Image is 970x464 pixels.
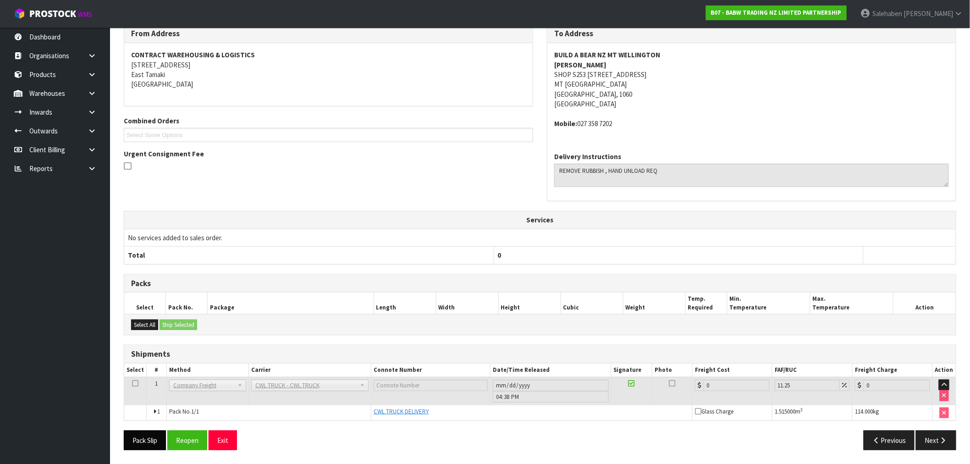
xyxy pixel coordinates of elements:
[131,320,158,331] button: Select All
[157,408,160,415] span: 1
[775,380,840,391] input: Freight Adjustment
[775,408,795,415] span: 1.515000
[124,293,166,314] th: Select
[124,247,494,264] th: Total
[131,279,949,288] h3: Packs
[374,293,436,314] th: Length
[554,119,949,128] address: 027 358 7202
[853,364,932,377] th: Freight Charge
[124,431,166,450] button: Pack Slip
[124,149,204,159] label: Urgent Consignment Fee
[207,293,374,314] th: Package
[166,364,248,377] th: Method
[772,405,853,420] td: m
[155,380,158,387] span: 1
[652,364,693,377] th: Photo
[932,364,956,377] th: Action
[554,50,949,109] address: SHOP S253 [STREET_ADDRESS] MT [GEOGRAPHIC_DATA] [GEOGRAPHIC_DATA], 1060 [GEOGRAPHIC_DATA]
[554,50,660,59] strong: BUILD A BEAR NZ MT WELLINGTON
[124,364,147,377] th: Select
[124,211,956,229] th: Services
[554,119,577,128] strong: mobile
[611,364,652,377] th: Signature
[209,431,237,450] button: Exit
[147,364,167,377] th: #
[498,293,561,314] th: Height
[853,405,932,420] td: kg
[124,229,956,246] td: No services added to sales order.
[872,9,902,18] span: Salehaben
[554,152,621,161] label: Delivery Instructions
[374,408,429,415] span: CWL TRUCK DELIVERY
[864,380,930,391] input: Freight Charge
[554,61,606,69] strong: [PERSON_NAME]
[14,8,25,19] img: cube-alt.png
[772,364,853,377] th: FAF/RUC
[131,50,526,89] address: [STREET_ADDRESS] East Tamaki [GEOGRAPHIC_DATA]
[704,380,770,391] input: Freight Cost
[800,407,803,413] sup: 3
[855,408,873,415] span: 114.000
[436,293,498,314] th: Width
[727,293,810,314] th: Min. Temperature
[916,431,956,450] button: Next
[864,431,915,450] button: Previous
[78,10,92,19] small: WMS
[693,364,772,377] th: Freight Cost
[810,293,893,314] th: Max. Temperature
[623,293,685,314] th: Weight
[166,293,208,314] th: Pack No.
[706,6,847,20] a: B07 - BABW TRADING NZ LIMITED PARTNERSHIP
[248,364,371,377] th: Carrier
[554,29,949,38] h3: To Address
[561,293,623,314] th: Cubic
[167,431,207,450] button: Reopen
[371,364,490,377] th: Connote Number
[490,364,611,377] th: Date/Time Released
[173,380,234,391] span: Company Freight
[711,9,842,17] strong: B07 - BABW TRADING NZ LIMITED PARTNERSHIP
[255,380,356,391] span: CWL TRUCK - CWL TRUCK
[166,405,371,420] td: Pack No.
[160,320,197,331] button: Ship Selected
[131,29,526,38] h3: From Address
[893,293,956,314] th: Action
[685,293,727,314] th: Temp. Required
[191,408,199,415] span: 1/1
[695,408,733,415] span: Glass Charge
[374,380,488,391] input: Connote Number
[124,116,179,126] label: Combined Orders
[498,251,502,260] span: 0
[124,17,956,457] span: Ship
[29,8,76,20] span: ProStock
[904,9,953,18] span: [PERSON_NAME]
[131,50,255,59] strong: CONTRACT WAREHOUSING & LOGISTICS
[131,350,949,359] h3: Shipments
